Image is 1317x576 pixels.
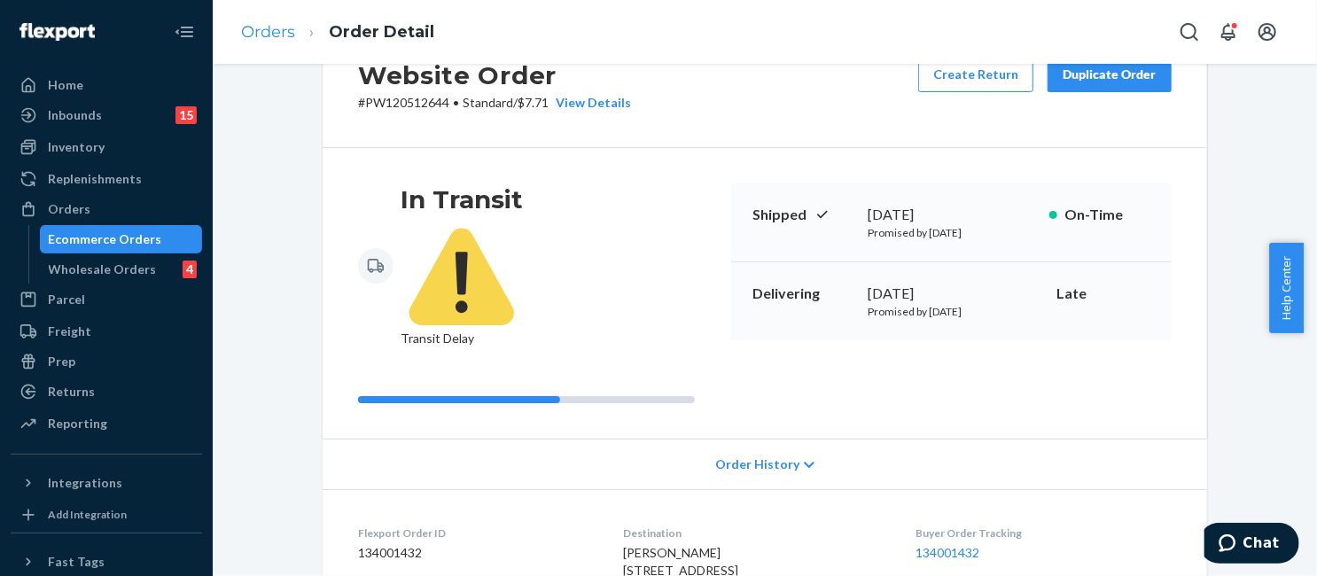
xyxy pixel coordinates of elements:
[48,200,90,218] div: Orders
[868,205,1035,225] div: [DATE]
[48,474,122,492] div: Integrations
[916,545,980,560] a: 134001432
[1172,14,1207,50] button: Open Search Box
[1048,57,1172,92] button: Duplicate Order
[11,378,202,406] a: Returns
[167,14,202,50] button: Close Navigation
[329,22,434,42] a: Order Detail
[918,57,1033,92] button: Create Return
[227,6,448,58] ol: breadcrumbs
[1063,66,1157,83] div: Duplicate Order
[48,415,107,432] div: Reporting
[463,95,513,110] span: Standard
[868,284,1035,304] div: [DATE]
[40,255,203,284] a: Wholesale Orders4
[48,138,105,156] div: Inventory
[241,22,295,42] a: Orders
[1056,284,1150,304] p: Late
[401,215,523,346] span: Transit Delay
[1269,243,1304,333] button: Help Center
[11,347,202,376] a: Prep
[1250,14,1285,50] button: Open account menu
[715,455,799,473] span: Order History
[11,317,202,346] a: Freight
[48,323,91,340] div: Freight
[11,71,202,99] a: Home
[40,225,203,253] a: Ecommerce Orders
[916,525,1172,541] dt: Buyer Order Tracking
[358,525,595,541] dt: Flexport Order ID
[868,225,1035,240] p: Promised by [DATE]
[1204,523,1299,567] iframe: Opens a widget where you can chat to one of our agents
[401,183,523,215] h3: In Transit
[752,205,853,225] p: Shipped
[11,504,202,525] a: Add Integration
[11,548,202,576] button: Fast Tags
[549,94,631,112] button: View Details
[453,95,459,110] span: •
[358,94,631,112] p: # PW120512644 / $7.71
[48,76,83,94] div: Home
[48,170,142,188] div: Replenishments
[358,57,631,94] h2: Website Order
[11,133,202,161] a: Inventory
[48,553,105,571] div: Fast Tags
[11,195,202,223] a: Orders
[11,285,202,314] a: Parcel
[183,261,197,278] div: 4
[11,469,202,497] button: Integrations
[11,101,202,129] a: Inbounds15
[48,291,85,308] div: Parcel
[48,106,102,124] div: Inbounds
[175,106,197,124] div: 15
[49,230,162,248] div: Ecommerce Orders
[11,409,202,438] a: Reporting
[752,284,853,304] p: Delivering
[868,304,1035,319] p: Promised by [DATE]
[11,165,202,193] a: Replenishments
[49,261,157,278] div: Wholesale Orders
[48,507,127,522] div: Add Integration
[1211,14,1246,50] button: Open notifications
[623,525,887,541] dt: Destination
[358,544,595,562] dd: 134001432
[48,353,75,370] div: Prep
[48,383,95,401] div: Returns
[19,23,95,41] img: Flexport logo
[1064,205,1150,225] p: On-Time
